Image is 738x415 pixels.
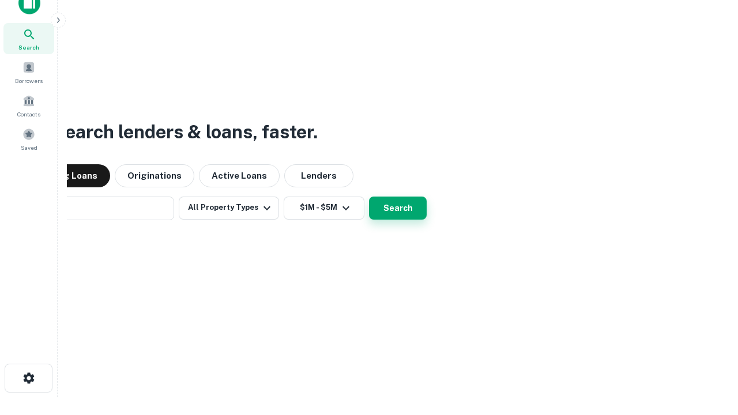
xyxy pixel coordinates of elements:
[284,197,364,220] button: $1M - $5M
[52,118,318,146] h3: Search lenders & loans, faster.
[18,43,39,52] span: Search
[680,323,738,378] iframe: Chat Widget
[199,164,280,187] button: Active Loans
[3,123,54,154] a: Saved
[369,197,427,220] button: Search
[3,90,54,121] a: Contacts
[21,143,37,152] span: Saved
[284,164,353,187] button: Lenders
[115,164,194,187] button: Originations
[179,197,279,220] button: All Property Types
[3,23,54,54] a: Search
[15,76,43,85] span: Borrowers
[17,110,40,119] span: Contacts
[3,56,54,88] a: Borrowers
